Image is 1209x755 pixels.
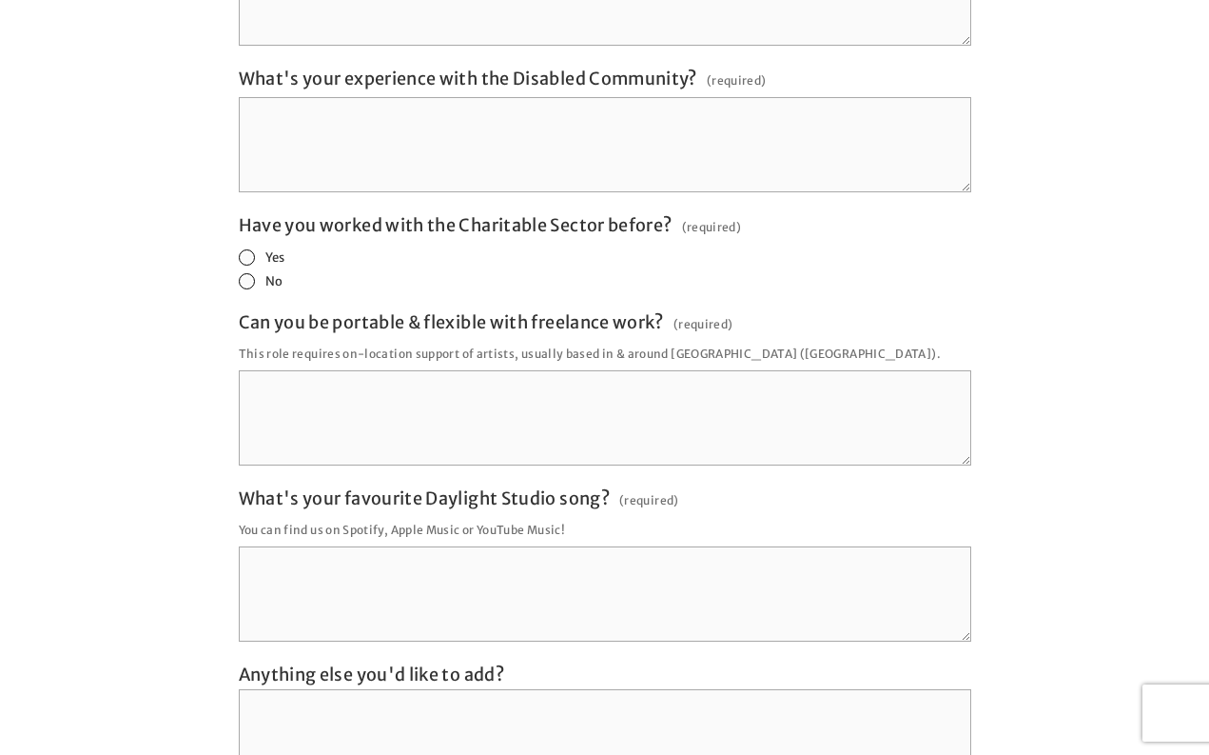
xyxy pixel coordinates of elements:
span: What's your favourite Daylight Studio song? [239,487,610,509]
span: (required) [682,214,742,240]
span: (required) [707,68,767,93]
p: You can find us on Spotify, Apple Music or YouTube Music! [239,517,971,543]
span: Have you worked with the Charitable Sector before? [239,214,673,236]
span: Anything else you'd like to add? [239,664,505,685]
span: What's your experience with the Disabled Community? [239,68,697,89]
span: Can you be portable & flexible with freelance work? [239,311,664,333]
span: No [265,273,283,289]
span: (required) [673,311,733,337]
span: Yes [265,249,285,266]
p: This role requires on-location support of artists, usually based in & around [GEOGRAPHIC_DATA] ([... [239,341,971,367]
span: (required) [619,487,679,513]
